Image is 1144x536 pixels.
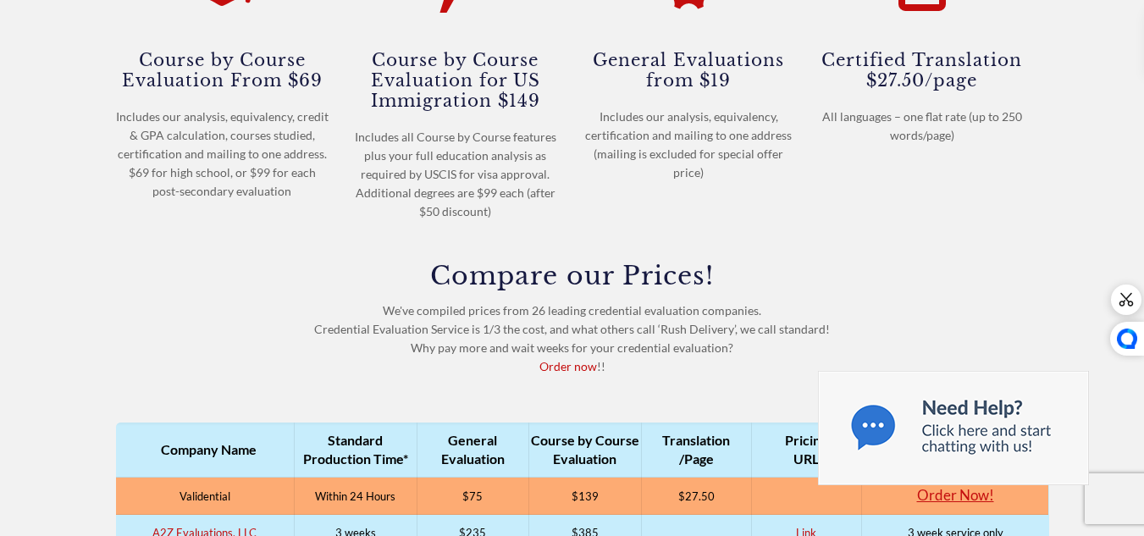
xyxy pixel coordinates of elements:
h4: Certified Translation $27.50/page [815,48,1029,91]
div: Includes our analysis, equivalency, credit & GPA calculation, courses studied, certification and ... [116,108,329,201]
div: We've compiled prices from 26 leading credential evaluation companies. Credential Evaluation Serv... [116,263,1029,376]
div: Includes our analysis, equivalency, certification and mailing to one address (mailing is excluded... [583,108,796,182]
td: $139 [529,478,641,515]
iframe: LiveChat chat widget [906,483,1144,536]
div: All languages – one flat rate (up to 250 words/page) [815,108,1029,145]
h4: General Evaluations from $19 [583,48,796,91]
div: Includes all Course by Course features plus your full education analysis as required by USCIS for... [349,128,562,221]
div: Company Name [124,440,294,459]
a: Order now [539,359,597,373]
th: Pricing URL [751,423,861,478]
td: Validential [116,478,295,515]
th: Standard Production Time* [294,423,417,478]
td: $75 [417,478,528,515]
h4: Course by Course Evaluation for US Immigration $149 [349,48,562,111]
td: $27.50 [641,478,751,515]
th: Course by Course Evaluation [529,423,641,478]
h4: Course by Course Evaluation From $69 [116,48,329,91]
h3: Compare our Prices! [116,263,1029,289]
img: Chat now [818,371,1089,485]
th: General Evaluation [417,423,528,478]
th: Translation /Page [641,423,751,478]
td: Within 24 Hours [294,478,417,515]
